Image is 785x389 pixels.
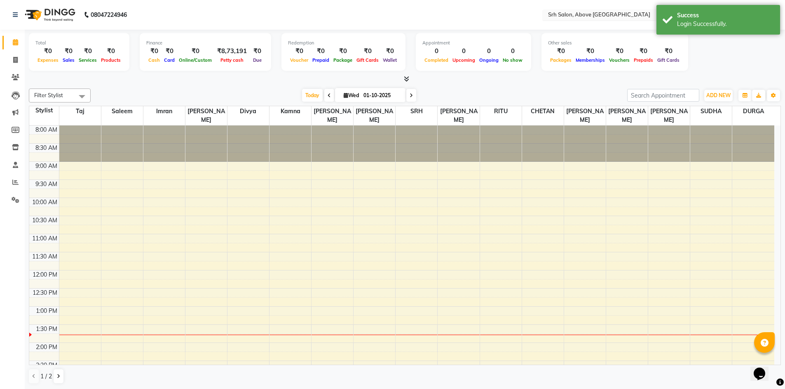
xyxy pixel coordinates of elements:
span: Online/Custom [177,57,214,63]
div: ₹0 [250,47,265,56]
div: 2:30 PM [34,361,59,370]
span: Divya [227,106,269,116]
div: Appointment [422,40,525,47]
div: 0 [422,47,450,56]
span: Memberships [574,57,607,63]
div: 12:30 PM [31,289,59,297]
div: ₹0 [99,47,123,56]
div: 9:00 AM [34,162,59,170]
div: Total [35,40,123,47]
span: Sales [61,57,77,63]
div: ₹0 [548,47,574,56]
span: CHETAN [522,106,564,116]
span: RITU [480,106,522,116]
span: [PERSON_NAME] [564,106,606,125]
span: 1 / 2 [40,372,52,381]
span: SUDHA [690,106,732,116]
div: 11:00 AM [30,234,59,243]
span: [PERSON_NAME] [438,106,479,125]
div: Redemption [288,40,399,47]
iframe: chat widget [750,356,777,381]
span: Due [251,57,264,63]
div: ₹0 [607,47,632,56]
div: 10:30 AM [30,216,59,225]
span: Taj [59,106,101,116]
div: ₹0 [146,47,162,56]
b: 08047224946 [91,3,127,26]
img: logo [21,3,77,26]
div: 0 [450,47,477,56]
span: Wed [342,92,361,98]
div: ₹0 [61,47,77,56]
span: No show [501,57,525,63]
span: ADD NEW [706,92,731,98]
span: Prepaids [632,57,655,63]
span: DURGA [732,106,774,116]
div: ₹0 [177,47,214,56]
span: Completed [422,57,450,63]
span: Voucher [288,57,310,63]
span: Filter Stylist [34,92,63,98]
span: Services [77,57,99,63]
div: ₹0 [632,47,655,56]
span: Imran [143,106,185,116]
input: 2025-10-01 [361,89,402,102]
span: Card [162,57,177,63]
div: ₹0 [310,47,331,56]
span: [PERSON_NAME] [606,106,648,125]
div: ₹0 [162,47,177,56]
span: Today [302,89,323,102]
span: Prepaid [310,57,331,63]
div: ₹0 [381,47,399,56]
div: 11:30 AM [30,252,59,261]
div: 2:00 PM [34,343,59,352]
div: 12:00 PM [31,270,59,279]
span: Petty cash [218,57,246,63]
div: Finance [146,40,265,47]
span: Ongoing [477,57,501,63]
div: 1:00 PM [34,307,59,315]
span: Wallet [381,57,399,63]
span: Products [99,57,123,63]
div: ₹8,73,191 [214,47,250,56]
button: ADD NEW [704,90,733,101]
div: Other sales [548,40,682,47]
span: Vouchers [607,57,632,63]
div: 10:00 AM [30,198,59,207]
div: 1:30 PM [34,325,59,333]
span: Upcoming [450,57,477,63]
span: Package [331,57,354,63]
div: 8:00 AM [34,126,59,134]
div: ₹0 [331,47,354,56]
span: [PERSON_NAME] [185,106,227,125]
span: Cash [146,57,162,63]
div: ₹0 [77,47,99,56]
div: ₹0 [655,47,682,56]
span: [PERSON_NAME] [312,106,353,125]
div: 0 [501,47,525,56]
span: [PERSON_NAME] [648,106,690,125]
span: SRH [396,106,437,116]
div: ₹0 [574,47,607,56]
div: ₹0 [35,47,61,56]
div: Login Successfully. [677,20,774,28]
span: Gift Cards [655,57,682,63]
div: ₹0 [288,47,310,56]
div: Success [677,11,774,20]
span: [PERSON_NAME] [354,106,395,125]
span: Packages [548,57,574,63]
span: Kamna [269,106,311,116]
div: Stylist [29,106,59,115]
span: Expenses [35,57,61,63]
div: ₹0 [354,47,381,56]
div: 9:30 AM [34,180,59,189]
span: Saleem [101,106,143,116]
div: 8:30 AM [34,144,59,152]
input: Search Appointment [627,89,699,102]
div: 0 [477,47,501,56]
span: Gift Cards [354,57,381,63]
